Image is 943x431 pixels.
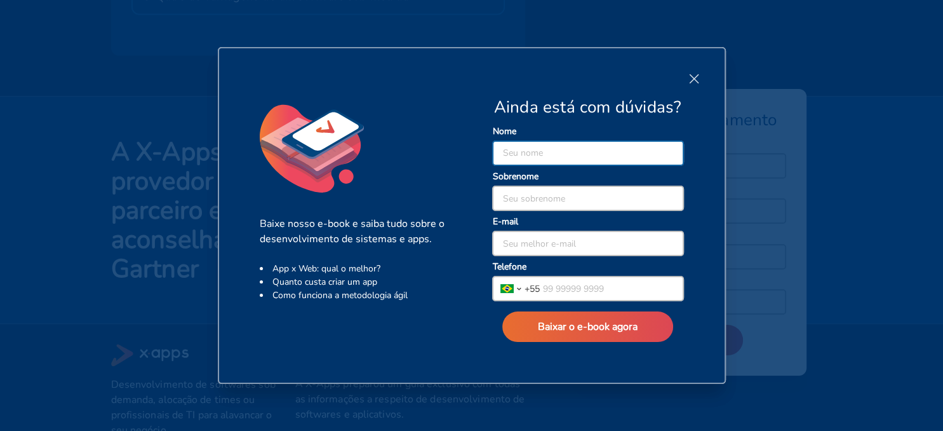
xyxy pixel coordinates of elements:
[502,311,673,342] button: Baixar o e-book agora
[540,277,683,301] input: 99 99999 9999
[260,275,451,289] li: Quanto custa criar um app
[493,141,683,165] input: Seu nome
[493,186,683,210] input: Seu sobrenome
[260,262,451,275] li: App x Web: qual o melhor?
[525,282,540,296] span: + 55
[260,289,451,302] li: Como funciona a metodologia ágil
[538,320,638,334] span: Baixar o e-book agora
[260,216,451,247] p: Baixe nosso e-book e saiba tudo sobre o desenvolvimento de sistemas e apps.
[493,231,683,256] input: Seu melhor e-mail
[494,97,682,118] span: Ainda está com dúvidas?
